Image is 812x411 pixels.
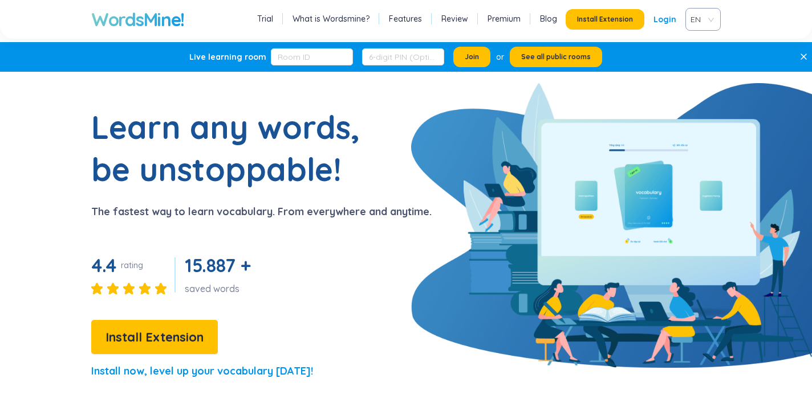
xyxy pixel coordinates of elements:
a: Trial [257,13,273,24]
a: WordsMine! [91,8,184,31]
p: The fastest way to learn vocabulary. From everywhere and anytime. [91,204,432,220]
button: See all public rooms [510,47,602,67]
a: Install Extension [91,332,218,344]
a: Review [441,13,468,24]
div: rating [121,260,143,271]
span: 4.4 [91,254,116,277]
input: Room ID [271,48,353,65]
div: Live learning room [189,51,266,63]
span: Install Extension [577,15,633,24]
span: 15.887 + [185,254,250,277]
span: Install Extension [105,327,204,347]
input: 6-digit PIN (Optional) [362,48,444,65]
button: Install Extension [566,9,644,30]
p: Install now, level up your vocabulary [DATE]! [91,363,313,379]
a: Premium [488,13,521,24]
div: saved words [185,282,255,295]
a: Blog [540,13,557,24]
span: See all public rooms [521,52,591,61]
a: Features [389,13,422,24]
span: Join [465,52,479,61]
button: Join [453,47,490,67]
div: or [496,51,504,63]
button: Install Extension [91,320,218,354]
span: VIE [691,11,711,28]
h1: Learn any words, be unstoppable! [91,106,376,190]
a: Login [653,9,676,30]
a: What is Wordsmine? [293,13,370,24]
